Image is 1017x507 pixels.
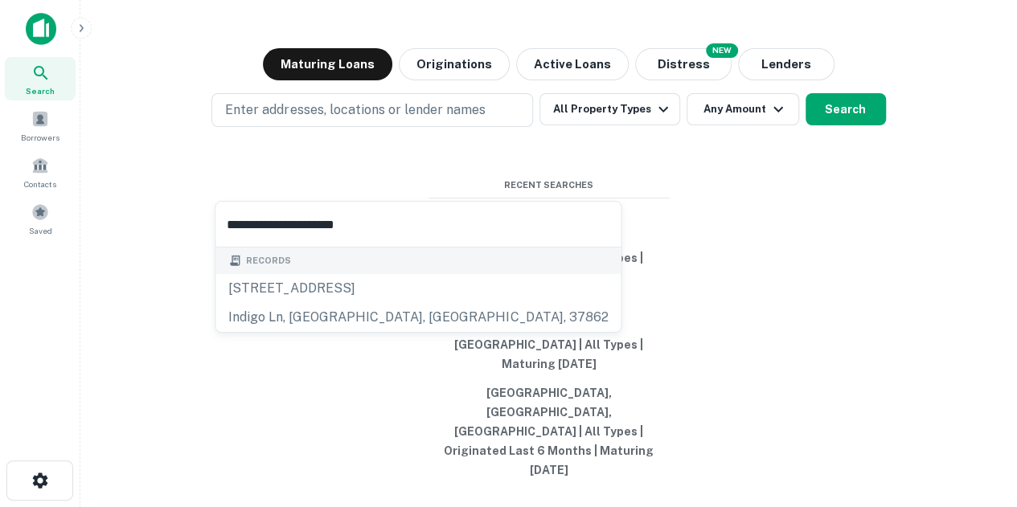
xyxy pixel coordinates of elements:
div: indigo ln, [GEOGRAPHIC_DATA], [GEOGRAPHIC_DATA], 37862 [215,303,621,332]
span: Saved [29,224,52,237]
button: Active Loans [516,48,629,80]
div: NEW [706,43,738,58]
span: Recent Searches [429,178,670,192]
button: [GEOGRAPHIC_DATA], [GEOGRAPHIC_DATA], [GEOGRAPHIC_DATA] | All Types | Maturing [DATE] [429,292,670,378]
span: Borrowers [21,131,59,144]
span: Records [246,254,291,268]
a: Saved [5,197,76,240]
img: capitalize-icon.png [26,13,56,45]
span: Contacts [24,178,56,190]
button: Any Amount [687,93,799,125]
p: Enter addresses, locations or lender names [225,100,485,120]
button: Search distressed loans with lien and other non-mortgage details. [635,48,732,80]
iframe: Chat Widget [937,378,1017,456]
button: Search [806,93,886,125]
button: Lenders [738,48,835,80]
div: [STREET_ADDRESS] [215,274,621,303]
button: Maturing Loans [263,48,392,80]
span: Search [26,84,55,97]
button: [GEOGRAPHIC_DATA], [GEOGRAPHIC_DATA], [GEOGRAPHIC_DATA] | All Types | Originated Last 6 Months | ... [429,378,670,485]
button: Originations [399,48,510,80]
button: Enter addresses, locations or lender names [211,93,533,127]
a: Contacts [5,150,76,194]
button: All Property Types [539,93,679,125]
a: Borrowers [5,104,76,147]
a: Search [5,57,76,100]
